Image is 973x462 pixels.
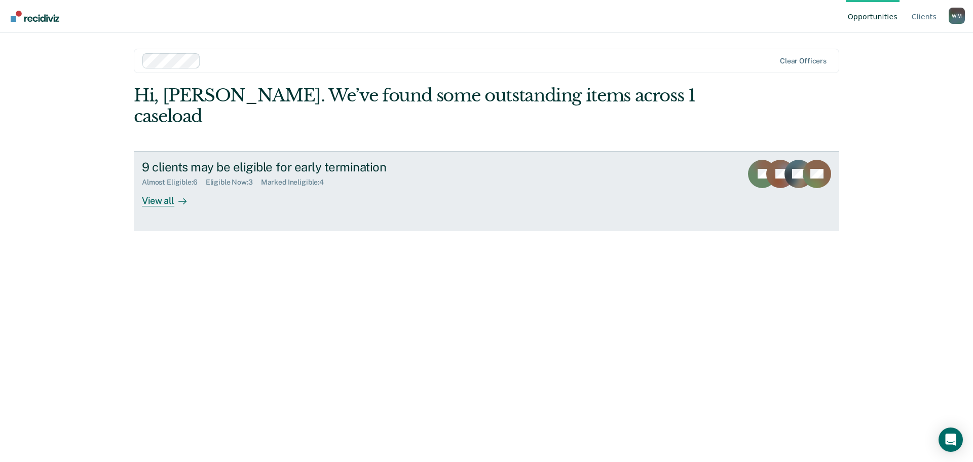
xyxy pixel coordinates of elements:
[949,8,965,24] div: W M
[939,428,963,452] div: Open Intercom Messenger
[142,187,199,206] div: View all
[134,151,839,231] a: 9 clients may be eligible for early terminationAlmost Eligible:6Eligible Now:3Marked Ineligible:4...
[949,8,965,24] button: Profile dropdown button
[11,11,59,22] img: Recidiviz
[261,178,332,187] div: Marked Ineligible : 4
[142,178,206,187] div: Almost Eligible : 6
[780,57,827,65] div: Clear officers
[206,178,261,187] div: Eligible Now : 3
[142,160,498,174] div: 9 clients may be eligible for early termination
[134,85,698,127] div: Hi, [PERSON_NAME]. We’ve found some outstanding items across 1 caseload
